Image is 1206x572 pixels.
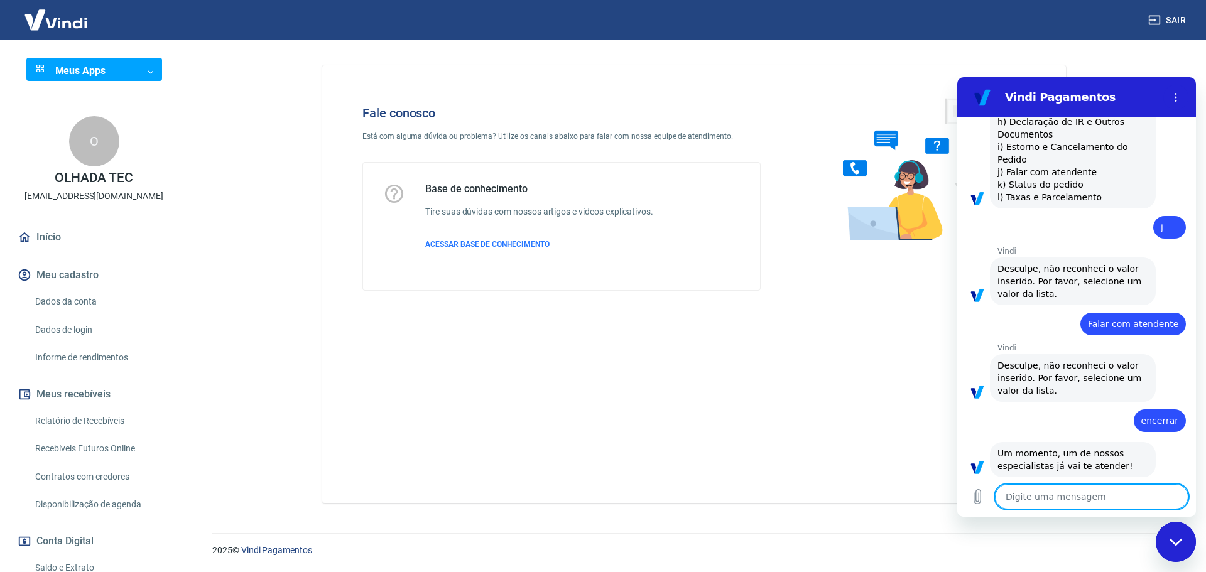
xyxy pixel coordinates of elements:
[957,77,1196,517] iframe: Janela de mensagens
[30,317,173,343] a: Dados de login
[30,408,173,434] a: Relatório de Recebíveis
[425,205,653,219] h6: Tire suas dúvidas com nossos artigos e vídeos explicativos.
[15,527,173,555] button: Conta Digital
[425,240,550,249] span: ACESSAR BASE DE CONHECIMENTO
[30,492,173,517] a: Disponibilização de agenda
[1146,9,1191,32] button: Sair
[362,131,761,142] p: Está com alguma dúvida ou problema? Utilize os canais abaixo para falar com nossa equipe de atend...
[24,190,163,203] p: [EMAIL_ADDRESS][DOMAIN_NAME]
[362,105,761,121] h4: Fale conosco
[69,116,119,166] div: O
[818,85,1009,253] img: Fale conosco
[15,1,97,39] img: Vindi
[15,224,173,251] a: Início
[425,183,653,195] h5: Base de conhecimento
[15,261,173,289] button: Meu cadastro
[425,239,653,250] a: ACESSAR BASE DE CONHECIMENTO
[30,345,173,370] a: Informe de rendimentos
[212,544,1176,557] p: 2025 ©
[241,545,312,555] a: Vindi Pagamentos
[30,436,173,461] a: Recebíveis Futuros Online
[1156,522,1196,562] iframe: Botão para iniciar a janela de mensagens, 1 mensagem não lida
[55,171,134,185] p: OLHADA TEC
[30,464,173,490] a: Contratos com credores
[15,380,173,408] button: Meus recebíveis
[30,289,173,315] a: Dados da conta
